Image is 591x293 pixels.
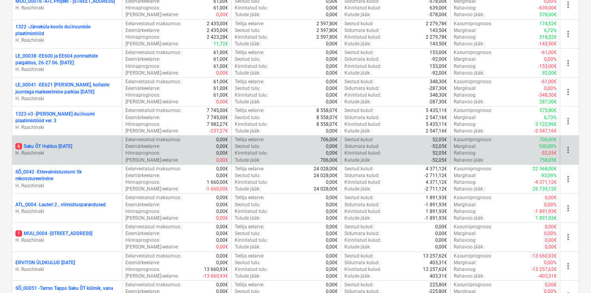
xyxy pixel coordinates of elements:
[125,11,179,18] p: [PERSON_NAME]-eelarve :
[326,85,338,92] p: 0,00€
[430,41,447,47] p: 143,50€
[563,87,573,97] span: more_vert
[538,63,557,70] p: -153,00€
[213,85,228,92] p: 61,00€
[235,208,268,215] p: Kinnitatud tulu :
[235,224,264,230] p: Tellija eelarve :
[539,21,557,27] p: 174,52€
[430,5,447,11] p: 639,00€
[454,70,484,77] p: Rahavoo jääk :
[213,92,228,99] p: 61,00€
[454,179,477,186] p: Rahavoog :
[125,166,181,172] p: Eelarvestatud maksumus :
[432,150,447,157] p: 52,05€
[15,143,119,157] div: 6Saku ÕT Haldus [DATE]H. Raschinski
[454,194,492,201] p: Kasumiprognoos :
[544,56,557,63] p: 0,00%
[344,128,371,134] p: Kulude jääk :
[430,92,447,99] p: 348,30€
[534,208,557,215] p: -1 891,93€
[344,41,371,47] p: Kulude jääk :
[15,5,119,11] p: H. Raschinski
[426,208,447,215] p: 1 891,93€
[216,208,228,215] p: 0,00€
[125,107,181,114] p: Eelarvestatud maksumus :
[207,34,228,41] p: 2 423,28€
[316,114,338,121] p: 8 558,07€
[125,150,160,157] p: Hinnaprognoos :
[235,21,264,27] p: Tellija eelarve :
[326,11,338,18] p: 0,00€
[454,136,492,143] p: Kasumiprognoos :
[316,121,338,128] p: 8 558,07€
[545,194,557,201] p: 0,00€
[207,27,228,34] p: 2 435,00€
[15,230,22,237] span: 1
[235,78,264,85] p: Tellija eelarve :
[344,224,374,230] p: Seotud kulud :
[344,63,381,70] p: Kinnitatud kulud :
[533,166,557,172] p: 22 368,00€
[430,49,447,56] p: 153,00€
[207,107,228,114] p: 7 745,00€
[235,99,260,105] p: Tulude jääk :
[344,179,381,186] p: Kinnitatud kulud :
[125,70,179,77] p: [PERSON_NAME]-eelarve :
[125,78,181,85] p: Eelarvestatud maksumus :
[326,99,338,105] p: 0,00€
[125,21,181,27] p: Eelarvestatud maksumus :
[326,208,338,215] p: 0,00€
[326,56,338,63] p: 0,00€
[545,224,557,230] p: 0,00€
[454,99,484,105] p: Rahavoo jääk :
[125,34,160,41] p: Hinnaprognoos :
[125,41,179,47] p: [PERSON_NAME]-eelarve :
[541,172,557,179] p: 93,09%
[125,27,160,34] p: Eesmärkeelarve :
[544,114,557,121] p: 6,73%
[428,11,447,18] p: -578,00€
[326,70,338,77] p: 0,00€
[326,49,338,56] p: 0,00€
[314,186,338,192] p: 24 028,00€
[15,95,119,102] p: H. Raschinski
[426,107,447,114] p: 5 435,11€
[539,157,557,164] p: 758,05€
[15,230,92,237] p: MUU_0004 - [STREET_ADDRESS]
[326,143,338,150] p: 0,00€
[454,128,484,134] p: Rahavoo jääk :
[344,194,374,201] p: Seotud kulud :
[454,202,477,208] p: Marginaal :
[15,202,119,215] div: ATL_0004 -Lauteri 2 , viimistlusparandusedH. Raschinski
[216,230,228,237] p: 0,00€
[125,179,160,186] p: Hinnaprognoos :
[207,21,228,27] p: 2 435,00€
[344,143,380,150] p: Sidumata kulud :
[125,230,160,237] p: Eesmärkeelarve :
[344,150,381,157] p: Kinnitatud kulud :
[15,82,119,95] p: LE_00041 - EE621 [PERSON_NAME], kollaste joontega markeerimine parklas [DATE]
[15,66,119,73] p: H. Raschinski
[125,224,181,230] p: Eelarvestatud maksumus :
[534,179,557,186] p: -4 371,12€
[216,143,228,150] p: 0,00€
[425,172,447,179] p: -2 711,12€
[235,179,268,186] p: Kinnitatud tulu :
[454,186,484,192] p: Rahavoo jääk :
[344,92,381,99] p: Kinnitatud kulud :
[454,143,477,150] p: Marginaal :
[15,37,119,44] p: H. Raschinski
[454,157,484,164] p: Rahavoo jääk :
[344,107,374,114] p: Seotud kulud :
[235,215,260,222] p: Tulude jääk :
[430,27,447,34] p: 143,50€
[216,172,228,179] p: 0,00€
[235,5,268,11] p: Kinnitatud tulu :
[454,11,484,18] p: Rahavoo jääk :
[235,166,264,172] p: Tellija eelarve :
[454,21,492,27] p: Kasumiprognoos :
[125,5,160,11] p: Hinnaprognoos :
[563,232,573,242] span: more_vert
[235,114,260,121] p: Seotud tulu :
[15,169,119,182] p: SÕ_0042 - Ettevalmistustorni 5k rekonstureerimine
